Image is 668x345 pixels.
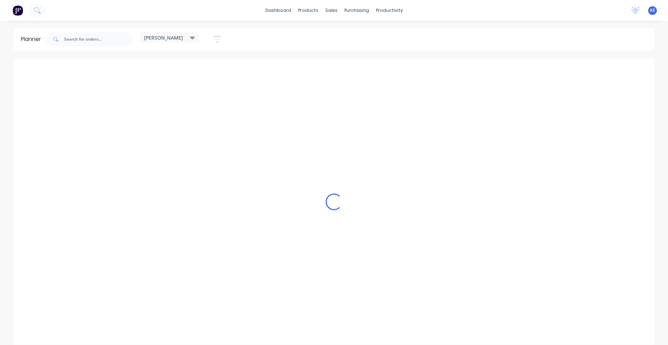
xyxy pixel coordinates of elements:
[13,5,23,16] img: Factory
[373,5,406,16] div: productivity
[262,5,295,16] a: dashboard
[322,5,341,16] div: sales
[64,32,133,46] input: Search for orders...
[341,5,373,16] div: purchasing
[21,35,45,43] div: Planner
[650,7,655,14] span: KE
[144,34,183,41] span: [PERSON_NAME]
[295,5,322,16] div: products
